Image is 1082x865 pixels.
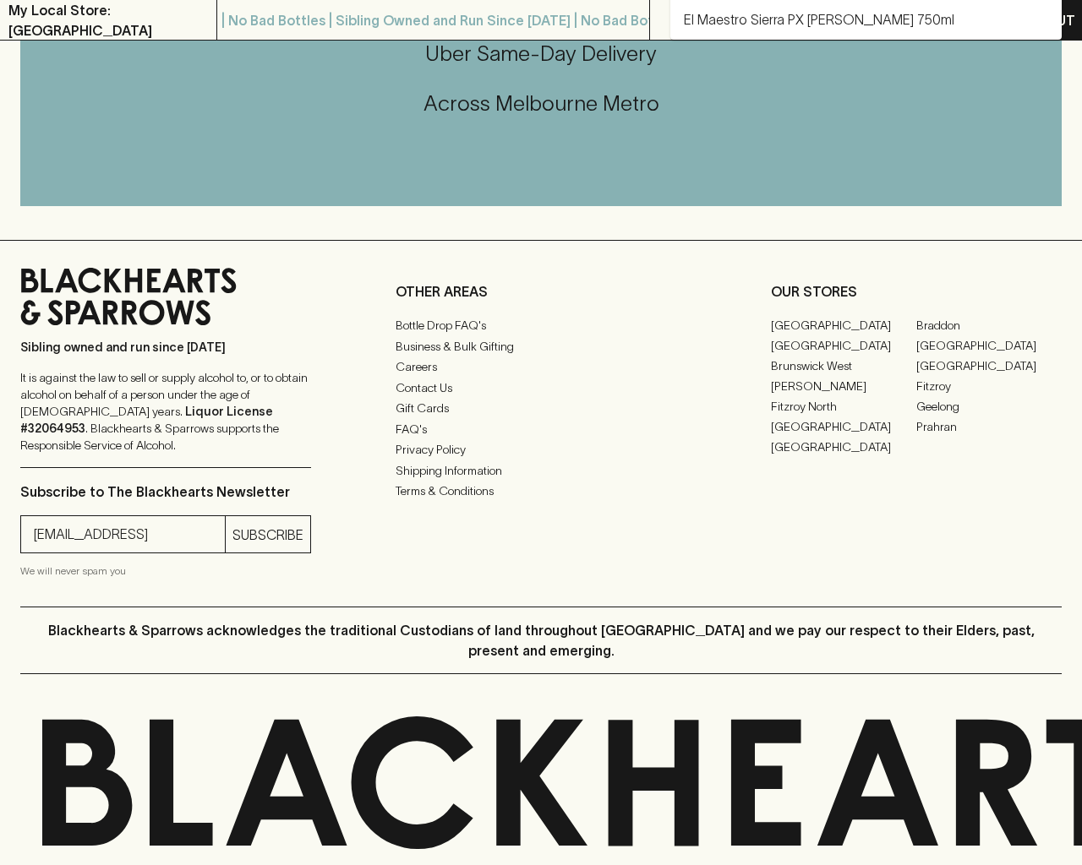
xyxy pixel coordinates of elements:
a: [GEOGRAPHIC_DATA] [771,416,916,437]
p: SUBSCRIBE [232,525,303,545]
p: It is against the law to sell or supply alcohol to, or to obtain alcohol on behalf of a person un... [20,369,311,454]
a: Prahran [916,416,1062,437]
a: Shipping Information [396,460,686,481]
a: Contact Us [396,378,686,398]
a: [GEOGRAPHIC_DATA] [771,315,916,335]
a: Business & Bulk Gifting [396,336,686,356]
p: OUR STORES [771,281,1062,302]
a: Fitzroy [916,376,1062,396]
a: [GEOGRAPHIC_DATA] [771,335,916,356]
a: [PERSON_NAME] [771,376,916,396]
a: [GEOGRAPHIC_DATA] [916,356,1062,376]
button: SUBSCRIBE [226,516,310,552]
a: Bottle Drop FAQ's [396,316,686,336]
a: Brunswick West [771,356,916,376]
a: Fitzroy North [771,396,916,416]
input: e.g. jane@blackheartsandsparrows.com.au [34,521,225,548]
a: [GEOGRAPHIC_DATA] [771,437,916,457]
a: Geelong [916,396,1062,416]
p: We will never spam you [20,563,311,579]
h5: Across Melbourne Metro [20,90,1062,117]
a: El Maestro Sierra PX [PERSON_NAME] 750ml [684,9,954,30]
p: Blackhearts & Sparrows acknowledges the traditional Custodians of land throughout [GEOGRAPHIC_DAT... [33,620,1049,661]
a: Privacy Policy [396,440,686,460]
a: Gift Cards [396,399,686,419]
p: Subscribe to The Blackhearts Newsletter [20,481,311,502]
h5: Uber Same-Day Delivery [20,40,1062,68]
p: Sibling owned and run since [DATE] [20,339,311,356]
p: OTHER AREAS [396,281,686,302]
a: [GEOGRAPHIC_DATA] [916,335,1062,356]
a: Careers [396,357,686,378]
a: FAQ's [396,419,686,439]
a: Terms & Conditions [396,481,686,502]
a: Braddon [916,315,1062,335]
